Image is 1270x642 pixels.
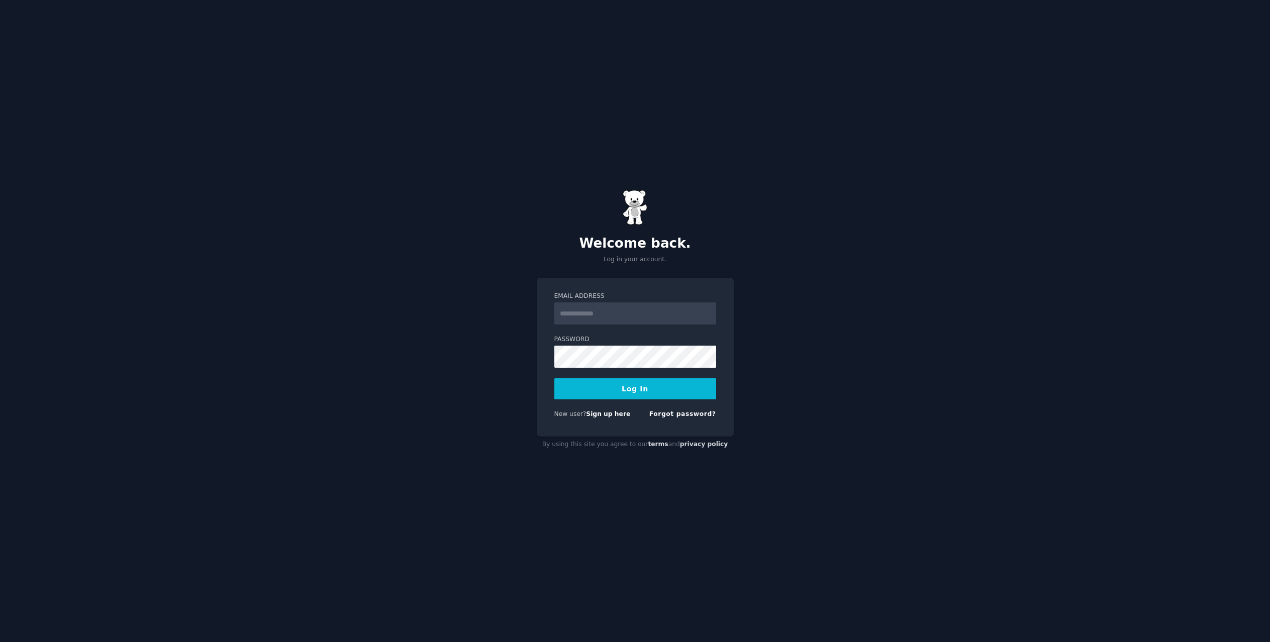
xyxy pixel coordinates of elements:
p: Log in your account. [537,255,734,264]
a: Sign up here [586,410,630,417]
label: Email Address [554,292,716,301]
h2: Welcome back. [537,236,734,252]
a: Forgot password? [649,410,716,417]
button: Log In [554,378,716,399]
label: Password [554,335,716,344]
div: By using this site you agree to our and [537,437,734,453]
span: New user? [554,410,587,417]
img: Gummy Bear [623,190,648,225]
a: terms [648,441,668,448]
a: privacy policy [680,441,728,448]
